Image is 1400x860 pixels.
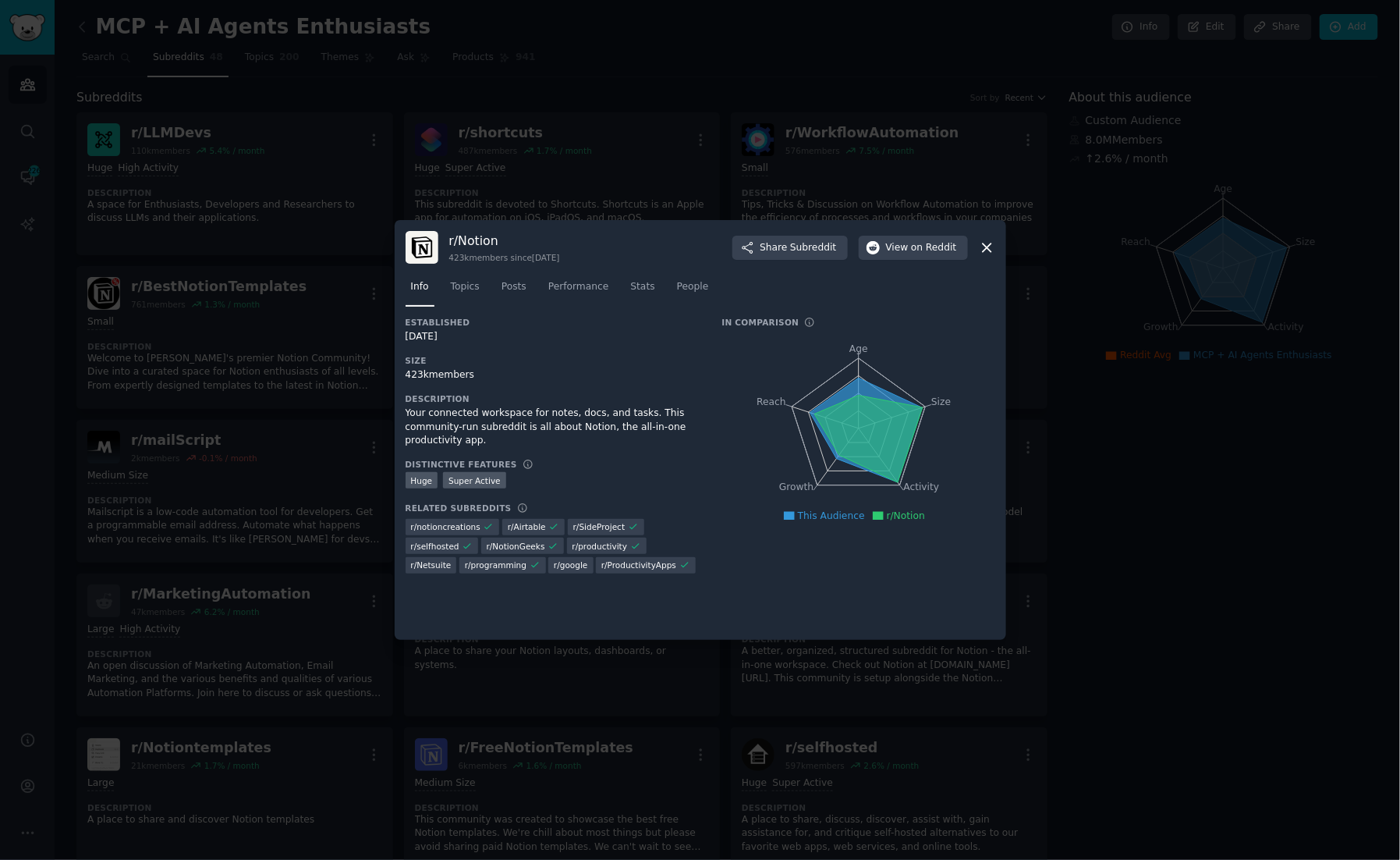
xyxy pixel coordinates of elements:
[451,280,480,294] span: Topics
[887,510,925,521] span: r/Notion
[626,275,661,307] a: Stats
[790,241,836,255] span: Subreddit
[903,482,939,493] tspan: Activity
[757,396,786,407] tspan: Reach
[449,233,560,249] h3: r/ Notion
[573,521,626,532] span: r/ SideProject
[443,472,506,489] div: Super Active
[798,510,865,521] span: This Audience
[548,280,609,294] span: Performance
[859,236,968,261] button: Viewon Reddit
[406,317,700,328] h3: Established
[849,343,868,354] tspan: Age
[406,275,434,307] a: Info
[411,280,429,294] span: Info
[496,275,532,307] a: Posts
[543,275,615,307] a: Performance
[406,503,512,514] h3: Related Subreddits
[554,560,587,570] span: r/ google
[406,231,438,264] img: Notion
[732,236,847,261] button: ShareSubreddit
[672,275,714,307] a: People
[406,407,700,448] div: Your connected workspace for notes, docs, and tasks. This community-run subreddit is all about No...
[722,317,799,328] h3: In Comparison
[406,459,517,470] h3: Distinctive Features
[760,241,836,255] span: Share
[449,252,560,263] div: 423k members since [DATE]
[406,330,700,344] div: [DATE]
[406,355,700,366] h3: Size
[931,396,951,407] tspan: Size
[411,541,459,552] span: r/ selfhosted
[572,541,628,552] span: r/ productivity
[677,280,709,294] span: People
[411,521,480,532] span: r/ notioncreations
[411,560,452,570] span: r/ Netsuite
[406,368,700,382] div: 423k members
[465,560,526,570] span: r/ programming
[487,541,545,552] span: r/ NotionGeeks
[631,280,655,294] span: Stats
[406,472,438,489] div: Huge
[445,275,485,307] a: Topics
[779,482,813,493] tspan: Growth
[406,393,700,404] h3: Description
[886,241,957,255] span: View
[508,521,546,532] span: r/ Airtable
[911,241,956,255] span: on Reddit
[502,280,526,294] span: Posts
[601,560,676,570] span: r/ ProductivityApps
